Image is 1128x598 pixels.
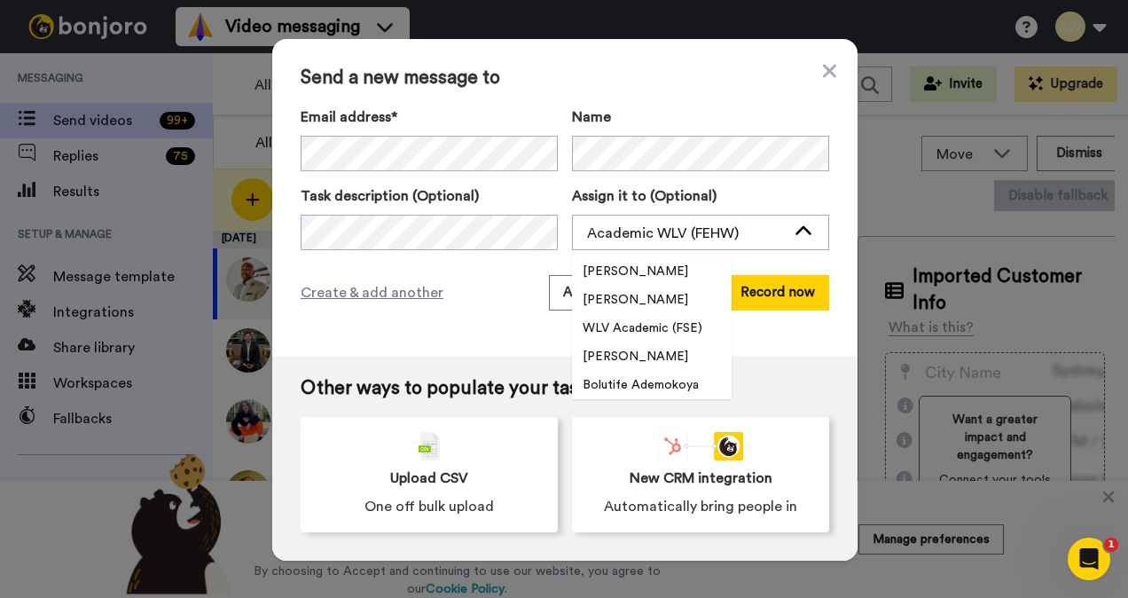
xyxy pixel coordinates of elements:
[301,106,558,128] label: Email address*
[1104,538,1118,552] span: 1
[572,376,709,394] span: Bolutife Ademokoya
[364,496,494,517] span: One off bulk upload
[419,432,440,460] img: csv-grey.png
[572,106,611,128] span: Name
[572,348,699,366] span: [PERSON_NAME]
[572,185,829,207] label: Assign it to (Optional)
[658,432,743,460] div: animation
[301,67,829,89] span: Send a new message to
[1068,538,1110,580] iframe: Intercom live chat
[549,275,705,311] button: Add and record later
[572,319,713,337] span: WLV Academic (FSE)
[604,496,797,517] span: Automatically bring people in
[726,275,829,311] button: Record now
[301,185,558,207] label: Task description (Optional)
[587,223,786,244] div: Academic WLV (FEHW)
[390,468,468,489] span: Upload CSV
[301,282,443,303] span: Create & add another
[572,263,699,280] span: [PERSON_NAME]
[630,468,772,489] span: New CRM integration
[572,291,699,309] span: [PERSON_NAME]
[301,378,829,399] span: Other ways to populate your tasklist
